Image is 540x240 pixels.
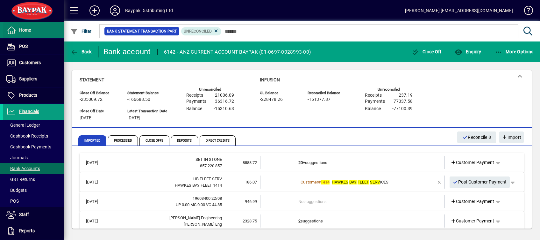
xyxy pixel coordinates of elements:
[6,177,35,182] span: GST Returns
[394,99,413,104] span: 77337.58
[298,195,408,208] td: No suggestions
[519,1,532,22] a: Knowledge Base
[70,49,92,54] span: Back
[70,29,92,34] span: Filter
[19,76,37,81] span: Suppliers
[80,211,524,231] mat-expansion-panel-header: [DATE][PERSON_NAME] Engineering[PERSON_NAME] Eng2328.752suggestionsCustomer Payment
[318,180,321,184] span: #
[215,93,234,98] span: 21006.09
[365,106,381,111] span: Balance
[412,49,442,54] span: Close Off
[450,176,510,188] button: Post Customer Payment
[64,46,99,57] app-page-header-button: Back
[298,219,301,223] b: 2
[19,44,28,49] span: POS
[125,5,173,16] div: Baypak Distributing Ltd
[103,47,151,57] div: Bank account
[127,116,140,121] span: [DATE]
[80,109,118,113] span: Close Off Date
[260,97,283,102] span: -228478.26
[243,160,257,165] span: 8888.72
[451,198,494,205] span: Customer Payment
[349,180,357,184] em: BAY
[3,174,64,185] a: GST Returns
[83,195,113,208] td: [DATE]
[455,49,481,54] span: Enquiry
[83,176,113,189] td: [DATE]
[113,176,222,182] div: HB FLEET SERV
[113,215,222,221] div: Thompson Engineering
[6,155,28,160] span: Journals
[215,99,234,104] span: 36316.72
[3,185,64,196] a: Budgets
[19,60,41,65] span: Customers
[80,153,524,172] mat-expansion-panel-header: [DATE]SET IN STONE857 220 8578888.7220+suggestionsCustomer Payment
[105,5,125,16] button: Profile
[457,131,496,143] button: Reconcile 8
[3,22,64,38] a: Home
[392,106,413,111] span: -77100.39
[434,177,444,187] button: Remove
[181,27,222,35] mat-chip: Reconciliation Status: Unreconciled
[113,202,222,208] div: UP 0.00 MC 0.00 VC 44.85
[19,93,37,98] span: Products
[493,46,535,57] button: More Options
[3,163,64,174] a: Bank Accounts
[3,207,64,223] a: Staff
[113,195,222,202] div: 19603400 22/08
[6,144,51,149] span: Cashbook Payments
[19,228,35,233] span: Reports
[84,5,105,16] button: Add
[184,29,212,34] span: Unreconciled
[186,99,206,104] span: Payments
[308,91,346,95] span: Reconciled Balance
[3,223,64,239] a: Reports
[243,219,257,223] span: 2328.75
[410,46,443,57] button: Close Off
[3,152,64,163] a: Journals
[448,196,497,207] a: Customer Payment
[19,212,29,217] span: Staff
[448,157,497,169] a: Customer Payment
[80,97,103,102] span: -235009.72
[83,214,113,228] td: [DATE]
[3,71,64,87] a: Suppliers
[127,97,150,102] span: -166688.50
[69,46,93,57] button: Back
[19,27,31,33] span: Home
[80,172,524,192] mat-expansion-panel-header: [DATE]HB FLEET SERVHAWKES BAY FLEET 1414186.07Customer#1414HAWKES BAY FLEET SERVICESPost Customer...
[260,91,298,95] span: GL Balance
[214,106,234,111] span: -15310.63
[451,218,494,224] span: Customer Payment
[3,55,64,71] a: Customers
[448,215,497,227] a: Customer Payment
[301,180,318,184] span: Customer
[3,141,64,152] a: Cashbook Payments
[6,166,40,171] span: Bank Accounts
[370,180,380,184] em: SERV
[365,93,382,98] span: Receipts
[321,180,330,184] em: 1414
[3,120,64,131] a: General Ledger
[83,156,113,169] td: [DATE]
[199,87,221,92] label: Unreconciled
[113,156,222,163] div: SET IN STONE
[107,28,177,34] span: Bank Statement Transaction Part
[298,214,408,228] td: suggestions
[171,135,198,146] span: Deposits
[113,163,222,169] div: 857 220
[502,132,521,143] span: Import
[3,196,64,206] a: POS
[453,46,483,57] button: Enquiry
[139,135,169,146] span: Close Offs
[365,99,385,104] span: Payments
[495,49,534,54] span: More Options
[245,180,257,184] span: 186.07
[164,47,311,57] div: 6142 - ANZ CURRENT ACCOUNT BAYPAK (01-0697-0028993-00)
[399,93,413,98] span: 237.19
[332,180,388,184] span: ICES
[462,132,491,143] span: Reconcile 8
[108,135,138,146] span: Processed
[298,160,305,165] b: 20+
[19,109,39,114] span: Financials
